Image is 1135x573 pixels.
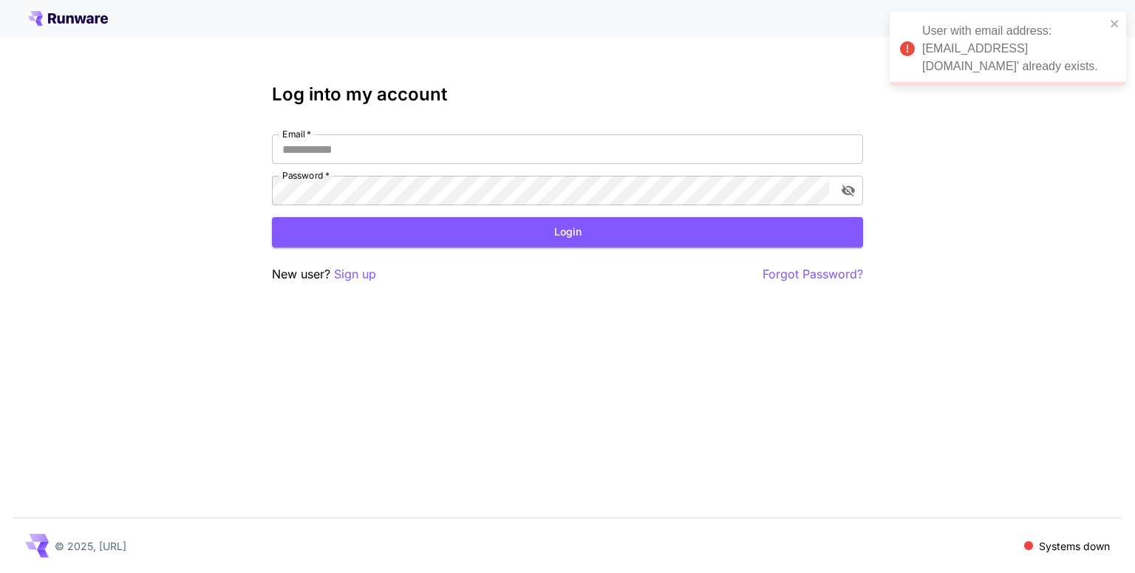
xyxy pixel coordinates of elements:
[835,177,862,204] button: toggle password visibility
[272,84,863,105] h3: Log into my account
[763,265,863,284] button: Forgot Password?
[334,265,376,284] button: Sign up
[272,265,376,284] p: New user?
[272,217,863,247] button: Login
[922,22,1105,75] div: User with email address: [EMAIL_ADDRESS][DOMAIN_NAME]' already exists.
[55,538,126,554] p: © 2025, [URL]
[282,169,330,182] label: Password
[282,128,311,140] label: Email
[1039,538,1110,554] p: Systems down
[1110,18,1120,30] button: close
